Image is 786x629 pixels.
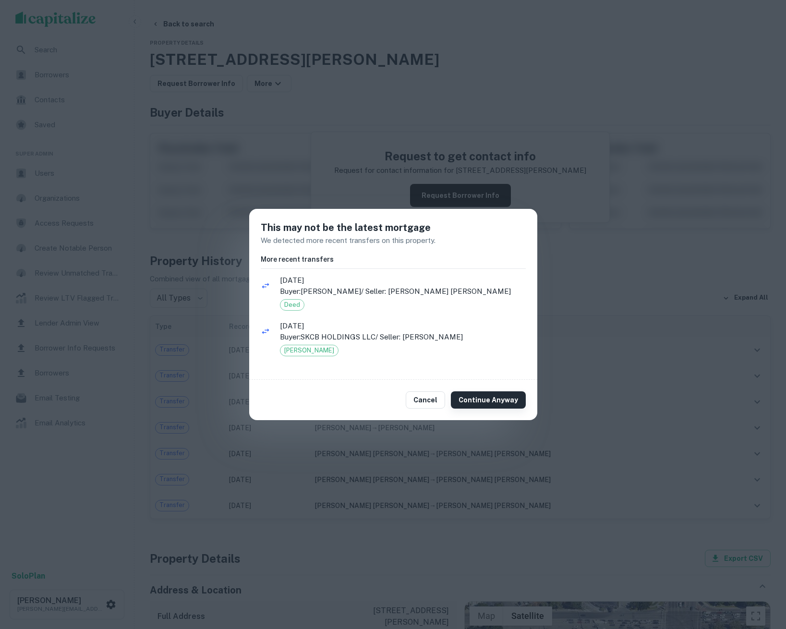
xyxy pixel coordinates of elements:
button: Continue Anyway [451,391,526,409]
span: [DATE] [280,320,526,332]
button: Cancel [406,391,445,409]
span: Deed [280,300,304,310]
iframe: Chat Widget [738,552,786,598]
div: Grant Deed [280,345,339,356]
h6: More recent transfers [261,254,526,265]
span: [PERSON_NAME] [280,346,338,355]
p: Buyer: SKCB HOLDINGS LLC / Seller: [PERSON_NAME] [280,331,526,343]
h5: This may not be the latest mortgage [261,220,526,235]
span: [DATE] [280,275,526,286]
p: We detected more recent transfers on this property. [261,235,526,246]
p: Buyer: [PERSON_NAME] / Seller: [PERSON_NAME] [PERSON_NAME] [280,286,526,297]
div: Deed [280,299,304,311]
